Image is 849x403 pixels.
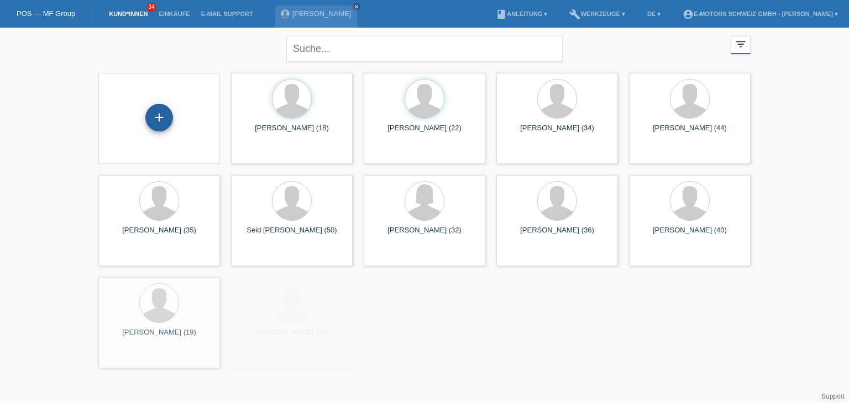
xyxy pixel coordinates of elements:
a: POS — MF Group [17,9,75,18]
i: book [496,9,507,20]
i: close [354,4,359,9]
i: build [569,9,580,20]
div: [PERSON_NAME] (40) [638,226,742,243]
a: account_circleE-Motors Schweiz GmbH - [PERSON_NAME] ▾ [677,10,843,17]
i: filter_list [735,38,747,50]
div: [PERSON_NAME] (38) [240,328,344,346]
div: [PERSON_NAME] (44) [638,124,742,141]
a: close [353,3,360,10]
div: [PERSON_NAME] (35) [107,226,211,243]
div: Seid [PERSON_NAME] (50) [240,226,344,243]
div: [PERSON_NAME] (32) [373,226,476,243]
a: bookAnleitung ▾ [490,10,553,17]
div: [PERSON_NAME] (22) [373,124,476,141]
div: [PERSON_NAME] (36) [505,226,609,243]
input: Suche... [286,36,563,62]
div: Kund*in hinzufügen [146,108,172,127]
a: [PERSON_NAME] [292,9,352,18]
div: [PERSON_NAME] (34) [505,124,609,141]
a: Support [821,393,845,400]
a: DE ▾ [642,10,666,17]
i: account_circle [683,9,694,20]
a: Einkäufe [153,10,195,17]
a: E-Mail Support [196,10,259,17]
div: [PERSON_NAME] (19) [107,328,211,346]
a: Kund*innen [103,10,153,17]
div: [PERSON_NAME] (18) [240,124,344,141]
span: 34 [146,3,156,12]
a: buildWerkzeuge ▾ [564,10,631,17]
